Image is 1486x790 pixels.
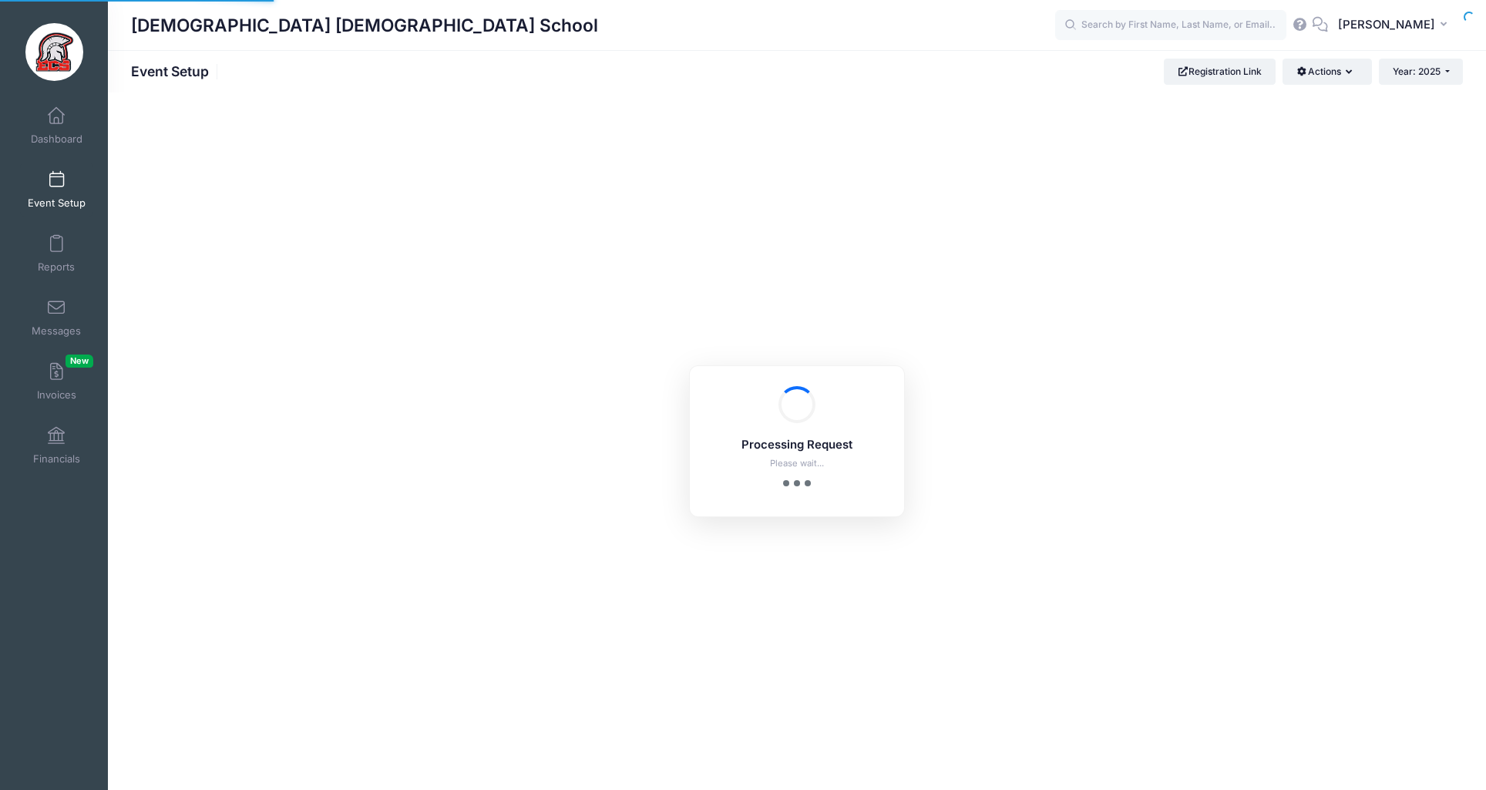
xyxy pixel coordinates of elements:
span: Invoices [37,388,76,402]
button: Year: 2025 [1379,59,1463,85]
span: Messages [32,324,81,338]
button: Actions [1283,59,1371,85]
span: Financials [33,452,80,466]
a: Dashboard [20,99,93,153]
a: Reports [20,227,93,281]
a: Financials [20,419,93,472]
a: Messages [20,291,93,345]
span: Dashboard [31,133,82,146]
button: [PERSON_NAME] [1328,8,1463,43]
span: Year: 2025 [1393,66,1441,77]
a: Event Setup [20,163,93,217]
span: [PERSON_NAME] [1338,16,1435,33]
span: Event Setup [28,197,86,210]
a: InvoicesNew [20,355,93,408]
h1: [DEMOGRAPHIC_DATA] [DEMOGRAPHIC_DATA] School [131,8,598,43]
input: Search by First Name, Last Name, or Email... [1055,10,1286,41]
h5: Processing Request [710,439,884,452]
a: Registration Link [1164,59,1276,85]
h1: Event Setup [131,63,222,79]
p: Please wait... [710,457,884,470]
span: New [66,355,93,368]
span: Reports [38,261,75,274]
img: Evangelical Christian School [25,23,83,81]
